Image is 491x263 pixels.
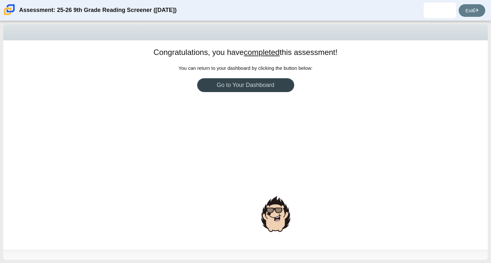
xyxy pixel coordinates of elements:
a: Carmen School of Science & Technology [3,12,16,17]
u: completed [244,48,280,57]
img: Carmen School of Science & Technology [3,3,16,16]
h1: Congratulations, you have this assessment! [153,47,337,58]
img: taliyah.darby.UkroTg [435,5,445,16]
div: Assessment: 25-26 9th Grade Reading Screener ([DATE]) [19,3,177,18]
span: You can return to your dashboard by clicking the button below: [179,65,313,71]
a: Exit [459,4,485,17]
a: Go to Your Dashboard [197,78,294,92]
